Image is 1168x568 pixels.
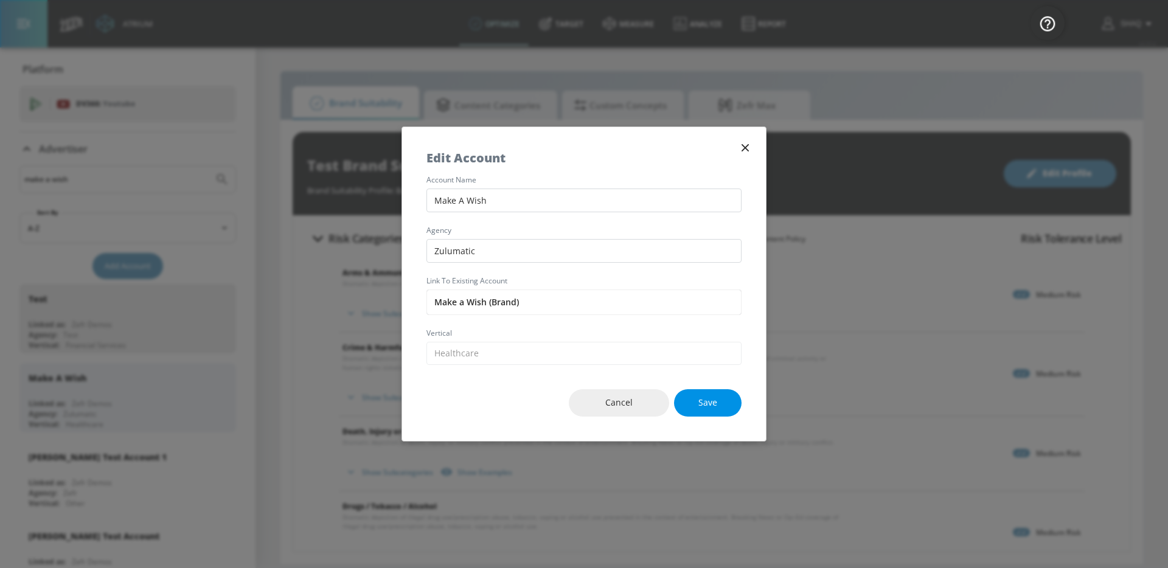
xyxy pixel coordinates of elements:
[698,395,717,410] span: Save
[426,289,742,315] input: Enter account name
[593,395,645,410] span: Cancel
[426,277,742,285] label: Link to Existing Account
[426,342,742,365] input: Select Vertical
[426,176,742,184] label: account name
[426,239,742,263] input: Enter agency name
[426,189,742,212] input: Enter account name
[1031,6,1065,40] button: Open Resource Center
[674,389,742,417] button: Save
[426,151,506,164] h5: Edit Account
[426,227,742,234] label: agency
[569,389,669,417] button: Cancel
[426,330,742,337] label: vertical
